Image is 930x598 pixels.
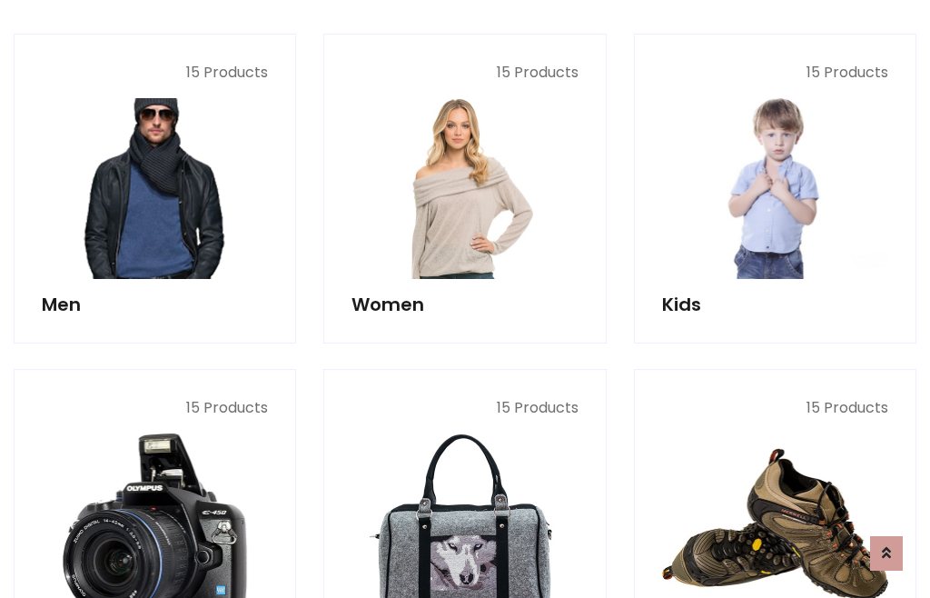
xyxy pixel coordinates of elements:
[351,62,578,84] p: 15 Products
[42,294,268,315] h5: Men
[42,62,268,84] p: 15 Products
[351,294,578,315] h5: Women
[662,62,888,84] p: 15 Products
[662,397,888,419] p: 15 Products
[351,397,578,419] p: 15 Products
[42,397,268,419] p: 15 Products
[662,294,888,315] h5: Kids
